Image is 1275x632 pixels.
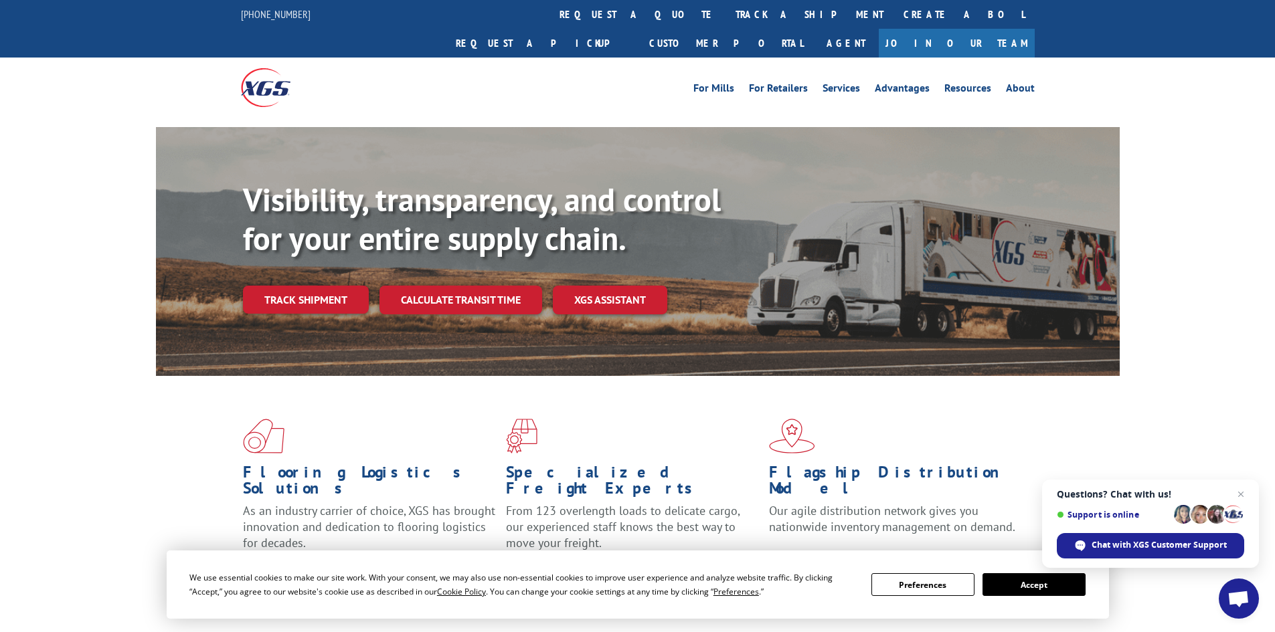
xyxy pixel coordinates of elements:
div: Open chat [1219,578,1259,619]
a: Learn More > [769,547,936,562]
button: Accept [983,573,1086,596]
h1: Flooring Logistics Solutions [243,464,496,503]
h1: Flagship Distribution Model [769,464,1022,503]
a: XGS ASSISTANT [553,286,667,314]
h1: Specialized Freight Experts [506,464,759,503]
a: Agent [813,29,879,58]
a: Request a pickup [446,29,639,58]
img: xgs-icon-total-supply-chain-intelligence-red [243,419,284,453]
button: Preferences [871,573,974,596]
a: Track shipment [243,286,369,314]
a: For Mills [693,83,734,98]
span: Our agile distribution network gives you nationwide inventory management on demand. [769,503,1015,534]
b: Visibility, transparency, and control for your entire supply chain. [243,179,721,259]
span: As an industry carrier of choice, XGS has brought innovation and dedication to flooring logistics... [243,503,495,550]
a: [PHONE_NUMBER] [241,7,311,21]
div: Cookie Consent Prompt [167,550,1109,619]
img: xgs-icon-flagship-distribution-model-red [769,419,815,453]
span: Chat with XGS Customer Support [1092,539,1227,551]
img: xgs-icon-focused-on-flooring-red [506,419,537,453]
span: Cookie Policy [437,586,486,597]
div: We use essential cookies to make our site work. With your consent, we may also use non-essential ... [189,570,855,599]
a: Advantages [875,83,930,98]
span: Support is online [1057,510,1169,520]
a: Services [823,83,860,98]
a: Resources [944,83,991,98]
div: Chat with XGS Customer Support [1057,533,1244,558]
a: About [1006,83,1035,98]
span: Questions? Chat with us! [1057,489,1244,500]
span: Preferences [713,586,759,597]
a: Calculate transit time [379,286,542,314]
a: Join Our Team [879,29,1035,58]
p: From 123 overlength loads to delicate cargo, our experienced staff knows the best way to move you... [506,503,759,562]
span: Close chat [1233,486,1249,502]
a: For Retailers [749,83,808,98]
a: Customer Portal [639,29,813,58]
